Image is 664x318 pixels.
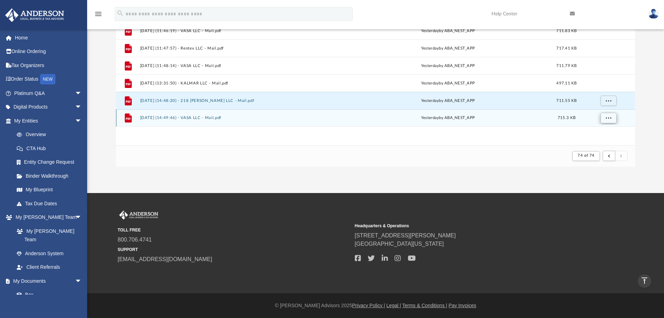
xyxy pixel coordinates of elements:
[355,241,444,247] a: [GEOGRAPHIC_DATA][US_STATE]
[10,288,85,302] a: Box
[10,169,92,183] a: Binder Walkthrough
[10,197,92,210] a: Tax Due Dates
[421,46,439,50] span: yesterday
[140,46,343,51] button: [DATE] (11:47:57) - Rentex LLC - Mail.pdf
[648,9,659,19] img: User Pic
[346,80,549,86] div: by ABA_NEST_APP
[556,29,577,32] span: 711.83 KB
[116,22,635,145] div: grid
[600,95,616,106] button: More options
[346,62,549,69] div: by ABA_NEST_APP
[355,223,587,229] small: Headquarters & Operations
[5,58,92,72] a: Tax Organizers
[10,183,89,197] a: My Blueprint
[140,116,343,120] button: [DATE] (14:49:46) - VASA LLC - Mail.pdf
[10,128,92,142] a: Overview
[118,227,350,233] small: TOLL FREE
[421,64,439,67] span: yesterday
[346,115,549,121] div: by ABA_NEST_APP
[75,114,89,128] span: arrow_drop_down
[449,303,476,308] a: Pay Invoices
[75,100,89,114] span: arrow_drop_down
[75,86,89,101] span: arrow_drop_down
[600,113,616,123] button: More options
[5,72,92,87] a: Order StatusNEW
[637,274,652,288] a: vertical_align_top
[10,224,85,246] a: My [PERSON_NAME] Team
[346,28,549,34] div: by ABA_NEST_APP
[40,74,55,84] div: NEW
[10,246,89,260] a: Anderson System
[140,64,343,68] button: [DATE] (11:48:14) - VASA LLC - Mail.pdf
[140,81,343,86] button: [DATE] (13:31:50) - KALMAR LLC - Mail.pdf
[118,256,212,262] a: [EMAIL_ADDRESS][DOMAIN_NAME]
[352,303,385,308] a: Privacy Policy |
[87,302,664,309] div: © [PERSON_NAME] Advisors 2025
[10,141,92,155] a: CTA Hub
[5,31,92,45] a: Home
[75,210,89,225] span: arrow_drop_down
[3,8,66,22] img: Anderson Advisors Platinum Portal
[118,210,160,220] img: Anderson Advisors Platinum Portal
[5,210,89,224] a: My [PERSON_NAME] Teamarrow_drop_down
[5,86,92,100] a: Platinum Q&Aarrow_drop_down
[10,260,89,274] a: Client Referrals
[640,276,649,285] i: vertical_align_top
[94,13,102,18] a: menu
[5,45,92,59] a: Online Ordering
[346,97,549,104] div: by ABA_NEST_APP
[578,154,594,157] span: 74 of 74
[572,151,600,161] button: 74 of 74
[556,98,577,102] span: 711.55 KB
[421,116,439,120] span: yesterday
[421,29,439,32] span: yesterday
[346,45,549,51] div: by ABA_NEST_APP
[118,246,350,253] small: SUPPORT
[94,10,102,18] i: menu
[5,274,89,288] a: My Documentsarrow_drop_down
[75,274,89,288] span: arrow_drop_down
[140,29,343,33] button: [DATE] (11:46:19) - VASA LLC - Mail.pdf
[556,64,577,67] span: 711.79 KB
[10,155,92,169] a: Entity Change Request
[116,9,124,17] i: search
[558,116,575,120] span: 715.3 KB
[118,237,152,243] a: 800.706.4741
[355,232,456,238] a: [STREET_ADDRESS][PERSON_NAME]
[5,114,92,128] a: My Entitiesarrow_drop_down
[402,303,447,308] a: Terms & Conditions |
[387,303,401,308] a: Legal |
[421,98,439,102] span: yesterday
[556,81,577,85] span: 497.11 KB
[140,98,343,103] button: [DATE] (14:48:20) - 218 [PERSON_NAME] LLC - Mail.pdf
[421,81,439,85] span: yesterday
[5,100,92,114] a: Digital Productsarrow_drop_down
[556,46,577,50] span: 717.41 KB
